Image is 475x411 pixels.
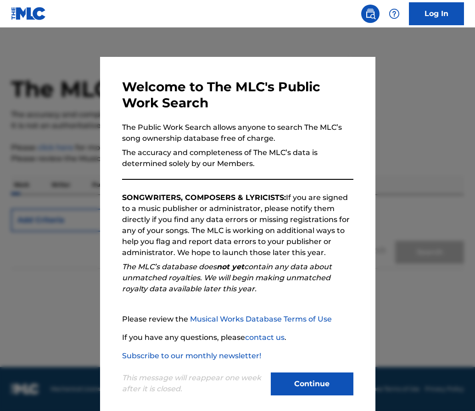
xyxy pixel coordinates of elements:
p: If you are signed to a music publisher or administrator, please notify them directly if you find ... [122,192,353,258]
strong: not yet [217,262,244,271]
img: search [365,8,376,19]
img: MLC Logo [11,7,46,20]
p: This message will reappear one week after it is closed. [122,372,265,394]
h3: Welcome to The MLC's Public Work Search [122,79,353,111]
p: The Public Work Search allows anyone to search The MLC’s song ownership database free of charge. [122,122,353,144]
strong: SONGWRITERS, COMPOSERS & LYRICISTS: [122,193,286,202]
p: Please review the [122,314,353,325]
div: Help [385,5,403,23]
a: contact us [245,333,285,342]
a: Subscribe to our monthly newsletter! [122,351,261,360]
a: Log In [409,2,464,25]
a: Musical Works Database Terms of Use [190,315,332,323]
a: Public Search [361,5,380,23]
p: If you have any questions, please . [122,332,353,343]
button: Continue [271,372,353,395]
em: The MLC’s database does contain any data about unmatched royalties. We will begin making unmatche... [122,262,332,293]
p: The accuracy and completeness of The MLC’s data is determined solely by our Members. [122,147,353,169]
img: help [389,8,400,19]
